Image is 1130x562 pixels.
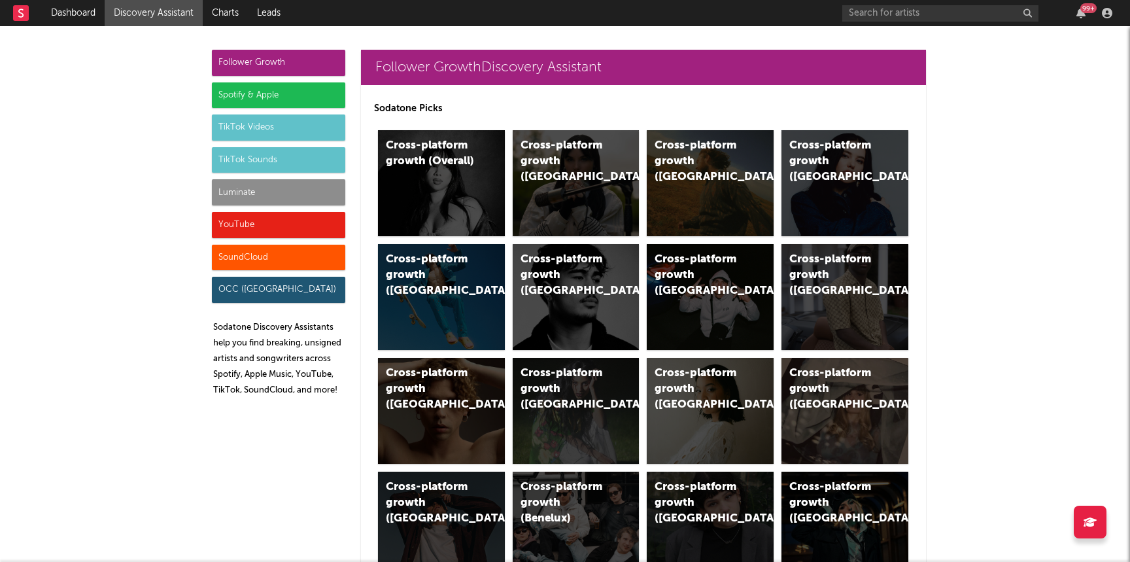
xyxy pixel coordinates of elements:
[789,366,878,413] div: Cross-platform growth ([GEOGRAPHIC_DATA])
[212,50,345,76] div: Follower Growth
[378,244,505,350] a: Cross-platform growth ([GEOGRAPHIC_DATA])
[513,358,640,464] a: Cross-platform growth ([GEOGRAPHIC_DATA])
[386,480,475,527] div: Cross-platform growth ([GEOGRAPHIC_DATA])
[386,138,475,169] div: Cross-platform growth (Overall)
[655,138,744,185] div: Cross-platform growth ([GEOGRAPHIC_DATA])
[655,366,744,413] div: Cross-platform growth ([GEOGRAPHIC_DATA])
[212,82,345,109] div: Spotify & Apple
[781,244,908,350] a: Cross-platform growth ([GEOGRAPHIC_DATA])
[378,130,505,236] a: Cross-platform growth (Overall)
[647,244,774,350] a: Cross-platform growth ([GEOGRAPHIC_DATA]/GSA)
[212,147,345,173] div: TikTok Sounds
[655,252,744,299] div: Cross-platform growth ([GEOGRAPHIC_DATA]/GSA)
[789,480,878,527] div: Cross-platform growth ([GEOGRAPHIC_DATA])
[521,252,609,299] div: Cross-platform growth ([GEOGRAPHIC_DATA])
[212,179,345,205] div: Luminate
[521,138,609,185] div: Cross-platform growth ([GEOGRAPHIC_DATA])
[842,5,1038,22] input: Search for artists
[789,138,878,185] div: Cross-platform growth ([GEOGRAPHIC_DATA])
[378,358,505,464] a: Cross-platform growth ([GEOGRAPHIC_DATA])
[781,130,908,236] a: Cross-platform growth ([GEOGRAPHIC_DATA])
[386,252,475,299] div: Cross-platform growth ([GEOGRAPHIC_DATA])
[521,366,609,413] div: Cross-platform growth ([GEOGRAPHIC_DATA])
[212,114,345,141] div: TikTok Videos
[212,277,345,303] div: OCC ([GEOGRAPHIC_DATA])
[521,480,609,527] div: Cross-platform growth (Benelux)
[212,245,345,271] div: SoundCloud
[361,50,926,85] a: Follower GrowthDiscovery Assistant
[789,252,878,299] div: Cross-platform growth ([GEOGRAPHIC_DATA])
[647,130,774,236] a: Cross-platform growth ([GEOGRAPHIC_DATA])
[513,130,640,236] a: Cross-platform growth ([GEOGRAPHIC_DATA])
[647,358,774,464] a: Cross-platform growth ([GEOGRAPHIC_DATA])
[374,101,913,116] p: Sodatone Picks
[655,480,744,527] div: Cross-platform growth ([GEOGRAPHIC_DATA])
[1076,8,1086,18] button: 99+
[513,244,640,350] a: Cross-platform growth ([GEOGRAPHIC_DATA])
[213,320,345,398] p: Sodatone Discovery Assistants help you find breaking, unsigned artists and songwriters across Spo...
[386,366,475,413] div: Cross-platform growth ([GEOGRAPHIC_DATA])
[212,212,345,238] div: YouTube
[781,358,908,464] a: Cross-platform growth ([GEOGRAPHIC_DATA])
[1080,3,1097,13] div: 99 +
